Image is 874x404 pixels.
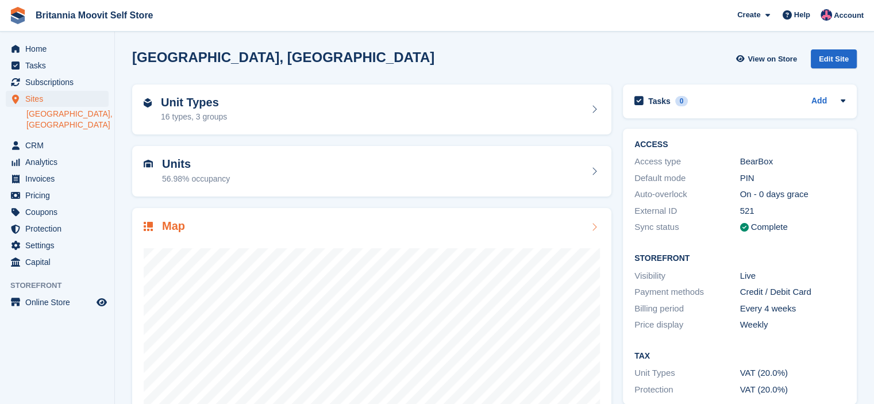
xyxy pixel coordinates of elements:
div: VAT (20.0%) [740,383,846,397]
div: Protection [634,383,740,397]
div: Credit / Debit Card [740,286,846,299]
span: Storefront [10,280,114,291]
div: Default mode [634,172,740,185]
a: Preview store [95,295,109,309]
div: BearBox [740,155,846,168]
div: Auto-overlock [634,188,740,201]
a: menu [6,154,109,170]
div: Live [740,270,846,283]
div: External ID [634,205,740,218]
a: Add [811,95,827,108]
a: Units 56.98% occupancy [132,146,611,197]
div: Unit Types [634,367,740,380]
h2: [GEOGRAPHIC_DATA], [GEOGRAPHIC_DATA] [132,49,434,65]
div: 56.98% occupancy [162,173,230,185]
h2: Unit Types [161,96,227,109]
span: Protection [25,221,94,237]
a: menu [6,187,109,203]
div: 521 [740,205,846,218]
img: Christopher Reeve [821,9,832,21]
div: VAT (20.0%) [740,367,846,380]
span: Sites [25,91,94,107]
a: menu [6,74,109,90]
div: Access type [634,155,740,168]
span: CRM [25,137,94,153]
span: Pricing [25,187,94,203]
span: Help [794,9,810,21]
div: 0 [675,96,688,106]
span: Online Store [25,294,94,310]
div: Sync status [634,221,740,234]
div: Price display [634,318,740,332]
h2: ACCESS [634,140,845,149]
a: View on Store [734,49,802,68]
a: menu [6,294,109,310]
div: Weekly [740,318,846,332]
a: menu [6,237,109,253]
div: Payment methods [634,286,740,299]
a: menu [6,171,109,187]
span: Capital [25,254,94,270]
a: menu [6,137,109,153]
a: [GEOGRAPHIC_DATA], [GEOGRAPHIC_DATA] [26,109,109,130]
a: Britannia Moovit Self Store [31,6,157,25]
div: On - 0 days grace [740,188,846,201]
span: Subscriptions [25,74,94,90]
a: menu [6,254,109,270]
span: Analytics [25,154,94,170]
h2: Tasks [648,96,671,106]
div: Edit Site [811,49,857,68]
img: unit-type-icn-2b2737a686de81e16bb02015468b77c625bbabd49415b5ef34ead5e3b44a266d.svg [144,98,152,107]
span: Invoices [25,171,94,187]
a: menu [6,57,109,74]
a: menu [6,41,109,57]
span: Home [25,41,94,57]
a: Edit Site [811,49,857,73]
span: Create [737,9,760,21]
a: menu [6,91,109,107]
img: stora-icon-8386f47178a22dfd0bd8f6a31ec36ba5ce8667c1dd55bd0f319d3a0aa187defe.svg [9,7,26,24]
img: unit-icn-7be61d7bf1b0ce9d3e12c5938cc71ed9869f7b940bace4675aadf7bd6d80202e.svg [144,160,153,168]
span: Settings [25,237,94,253]
div: Complete [751,221,788,234]
div: 16 types, 3 groups [161,111,227,123]
div: Visibility [634,270,740,283]
div: PIN [740,172,846,185]
h2: Tax [634,352,845,361]
div: Every 4 weeks [740,302,846,315]
h2: Map [162,220,185,233]
h2: Units [162,157,230,171]
a: Unit Types 16 types, 3 groups [132,84,611,135]
img: map-icn-33ee37083ee616e46c38cad1a60f524a97daa1e2b2c8c0bc3eb3415660979fc1.svg [144,222,153,231]
a: menu [6,204,109,220]
h2: Storefront [634,254,845,263]
span: Coupons [25,204,94,220]
div: Billing period [634,302,740,315]
span: Account [834,10,864,21]
a: menu [6,221,109,237]
span: Tasks [25,57,94,74]
span: View on Store [748,53,797,65]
